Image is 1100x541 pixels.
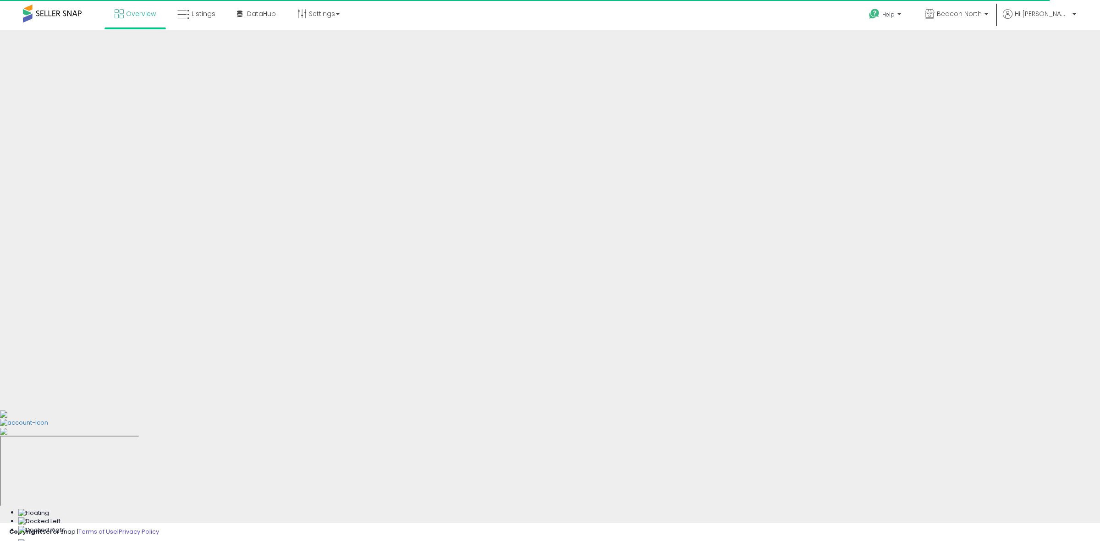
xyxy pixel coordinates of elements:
[1003,9,1076,30] a: Hi [PERSON_NAME]
[192,9,215,18] span: Listings
[882,11,895,18] span: Help
[18,526,65,535] img: Docked Right
[126,9,156,18] span: Overview
[1015,9,1070,18] span: Hi [PERSON_NAME]
[18,517,60,526] img: Docked Left
[862,1,910,30] a: Help
[937,9,982,18] span: Beacon North
[18,509,49,518] img: Floating
[869,8,880,20] i: Get Help
[247,9,276,18] span: DataHub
